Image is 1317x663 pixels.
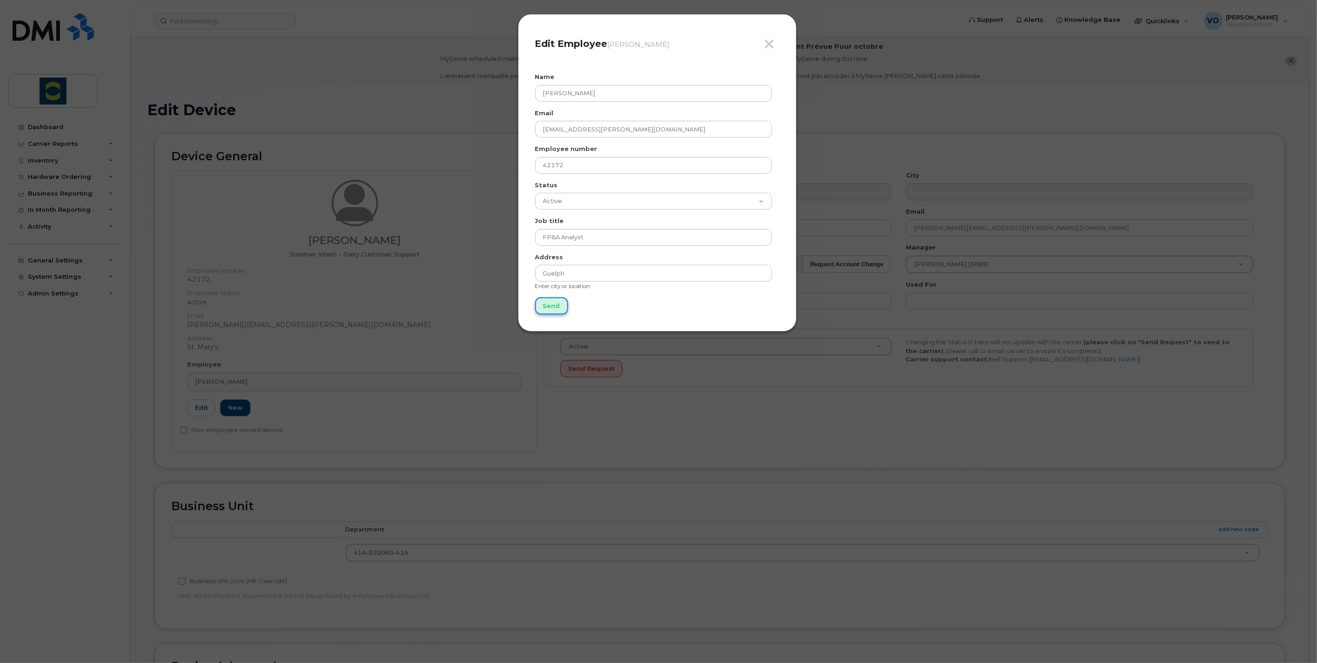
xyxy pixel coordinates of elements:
[535,38,780,49] h4: Edit Employee
[535,181,558,190] label: Status
[608,40,670,49] small: [PERSON_NAME]
[535,144,597,153] label: Employee number
[535,217,564,225] label: Job title
[535,253,563,262] label: Address
[535,109,554,118] label: Email
[535,282,590,289] small: Enter city or location
[535,297,568,315] input: Send
[535,72,555,81] label: Name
